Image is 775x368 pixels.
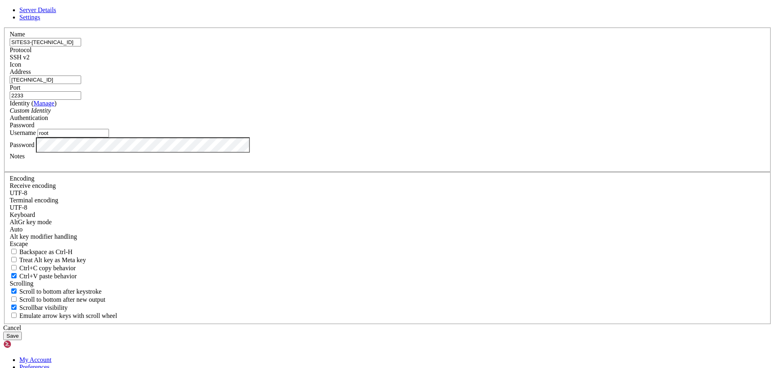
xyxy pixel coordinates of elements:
label: Set the expected encoding for data received from the host. If the encodings do not match, visual ... [10,182,56,189]
label: Password [10,141,34,148]
a: Server Details [19,6,56,13]
input: Server Name [10,38,81,46]
a: Settings [19,14,40,21]
input: Scroll to bottom after keystroke [11,288,17,294]
span: SSH v2 [10,54,29,61]
input: Scrollbar visibility [11,305,17,310]
a: Manage [34,100,54,107]
div: UTF-8 [10,189,765,197]
x-row: FATAL ERROR: Host is unreachable [3,3,670,10]
span: Scroll to bottom after keystroke [19,288,102,295]
label: Address [10,68,31,75]
input: Scroll to bottom after new output [11,297,17,302]
label: Whether the Alt key acts as a Meta key or as a distinct Alt key. [10,257,86,263]
i: Custom Identity [10,107,51,114]
span: Ctrl+C copy behavior [19,265,76,271]
input: Emulate arrow keys with scroll wheel [11,313,17,318]
label: Keyboard [10,211,35,218]
label: Username [10,129,36,136]
input: Host Name or IP [10,76,81,84]
label: Port [10,84,21,91]
label: Set the expected encoding for data received from the host. If the encodings do not match, visual ... [10,219,52,225]
img: Shellngn [3,340,50,348]
div: Cancel [3,324,772,332]
label: If true, the backspace should send BS ('\x08', aka ^H). Otherwise the backspace key should send '... [10,248,73,255]
div: Custom Identity [10,107,765,114]
label: The default terminal encoding. ISO-2022 enables character map translations (like graphics maps). ... [10,197,58,204]
span: Ctrl+V paste behavior [19,273,77,280]
span: Scrollbar visibility [19,304,68,311]
span: UTF-8 [10,204,27,211]
span: Scroll to bottom after new output [19,296,105,303]
div: UTF-8 [10,204,765,211]
label: When using the alternative screen buffer, and DECCKM (Application Cursor Keys) is active, mouse w... [10,312,117,319]
label: Notes [10,153,25,160]
div: (0, 1) [3,10,6,17]
input: Ctrl+C copy behavior [11,265,17,270]
span: Auto [10,226,23,233]
label: Controls how the Alt key is handled. Escape: Send an ESC prefix. 8-Bit: Add 128 to the typed char... [10,233,77,240]
label: Ctrl+V pastes if true, sends ^V to host if false. Ctrl+Shift+V sends ^V to host if true, pastes i... [10,273,77,280]
div: SSH v2 [10,54,765,61]
span: ( ) [31,100,57,107]
label: Whether to scroll to the bottom on any keystroke. [10,288,102,295]
button: Save [3,332,22,340]
input: Login Username [38,129,109,137]
label: Icon [10,61,21,68]
input: Treat Alt key as Meta key [11,257,17,262]
div: Escape [10,240,765,248]
label: Scroll to bottom after new output. [10,296,105,303]
label: Authentication [10,114,48,121]
span: UTF-8 [10,189,27,196]
a: My Account [19,356,52,363]
label: Encoding [10,175,34,182]
span: Escape [10,240,28,247]
label: Protocol [10,46,31,53]
label: Identity [10,100,57,107]
div: Password [10,122,765,129]
label: Scrolling [10,280,34,287]
label: Name [10,31,25,38]
span: Treat Alt key as Meta key [19,257,86,263]
input: Backspace as Ctrl-H [11,249,17,254]
input: Port Number [10,91,81,100]
span: Emulate arrow keys with scroll wheel [19,312,117,319]
div: Auto [10,226,765,233]
span: Password [10,122,34,128]
label: Ctrl-C copies if true, send ^C to host if false. Ctrl-Shift-C sends ^C to host if true, copies if... [10,265,76,271]
label: The vertical scrollbar mode. [10,304,68,311]
input: Ctrl+V paste behavior [11,273,17,278]
span: Backspace as Ctrl-H [19,248,73,255]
